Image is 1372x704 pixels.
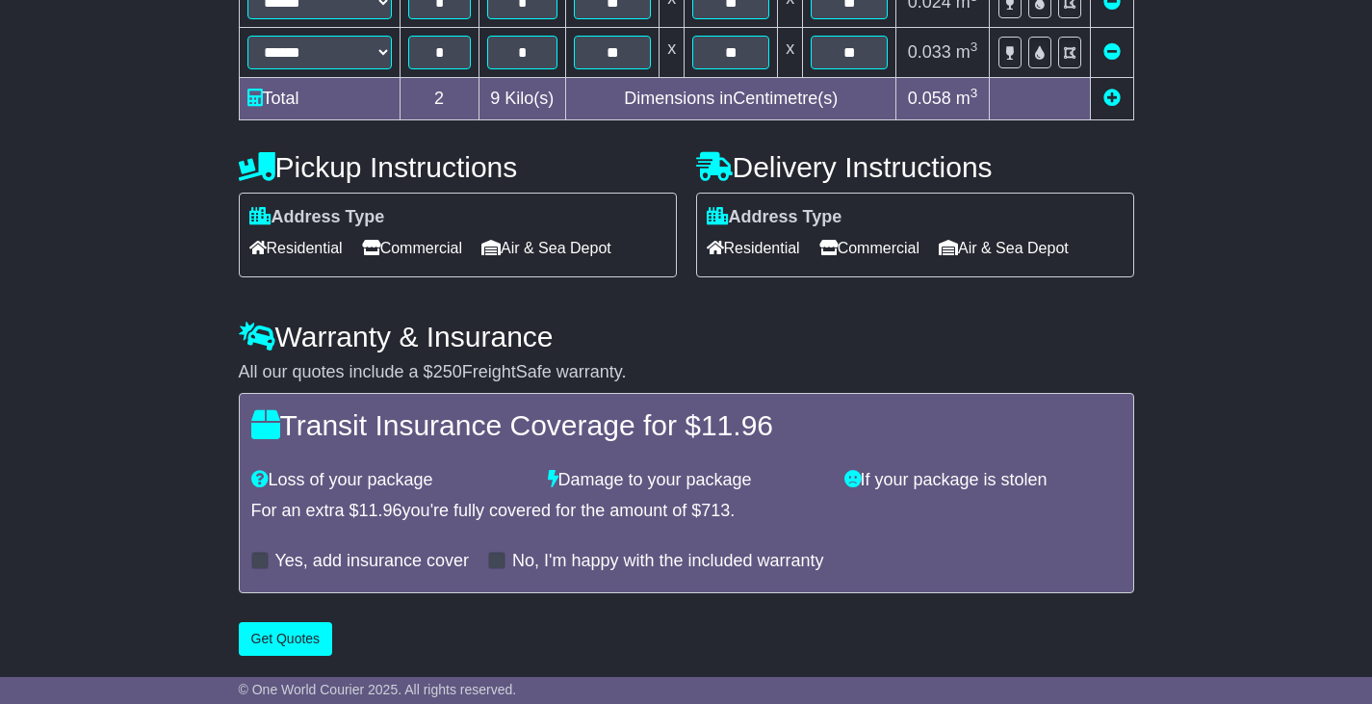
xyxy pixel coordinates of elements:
td: Kilo(s) [479,78,566,120]
h4: Transit Insurance Coverage for $ [251,409,1122,441]
span: m [956,42,978,62]
span: 11.96 [359,501,402,520]
span: m [956,89,978,108]
h4: Delivery Instructions [696,151,1134,183]
span: Residential [707,233,800,263]
div: If your package is stolen [835,470,1131,491]
div: Loss of your package [242,470,538,491]
span: 250 [433,362,462,381]
h4: Warranty & Insurance [239,321,1134,352]
td: Total [239,78,400,120]
span: 0.033 [908,42,951,62]
td: Dimensions in Centimetre(s) [566,78,896,120]
a: Add new item [1103,89,1121,108]
span: Air & Sea Depot [939,233,1069,263]
label: Yes, add insurance cover [275,551,469,572]
div: All our quotes include a $ FreightSafe warranty. [239,362,1134,383]
label: Address Type [707,207,842,228]
span: 11.96 [701,409,773,441]
sup: 3 [971,86,978,100]
span: 713 [701,501,730,520]
sup: 3 [971,39,978,54]
td: x [660,28,685,78]
span: Air & Sea Depot [481,233,611,263]
h4: Pickup Instructions [239,151,677,183]
td: x [778,28,803,78]
a: Remove this item [1103,42,1121,62]
span: © One World Courier 2025. All rights reserved. [239,682,517,697]
span: 9 [490,89,500,108]
span: Commercial [819,233,919,263]
span: 0.058 [908,89,951,108]
button: Get Quotes [239,622,333,656]
span: Commercial [362,233,462,263]
span: Residential [249,233,343,263]
div: Damage to your package [538,470,835,491]
label: Address Type [249,207,385,228]
div: For an extra $ you're fully covered for the amount of $ . [251,501,1122,522]
label: No, I'm happy with the included warranty [512,551,824,572]
td: 2 [400,78,479,120]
